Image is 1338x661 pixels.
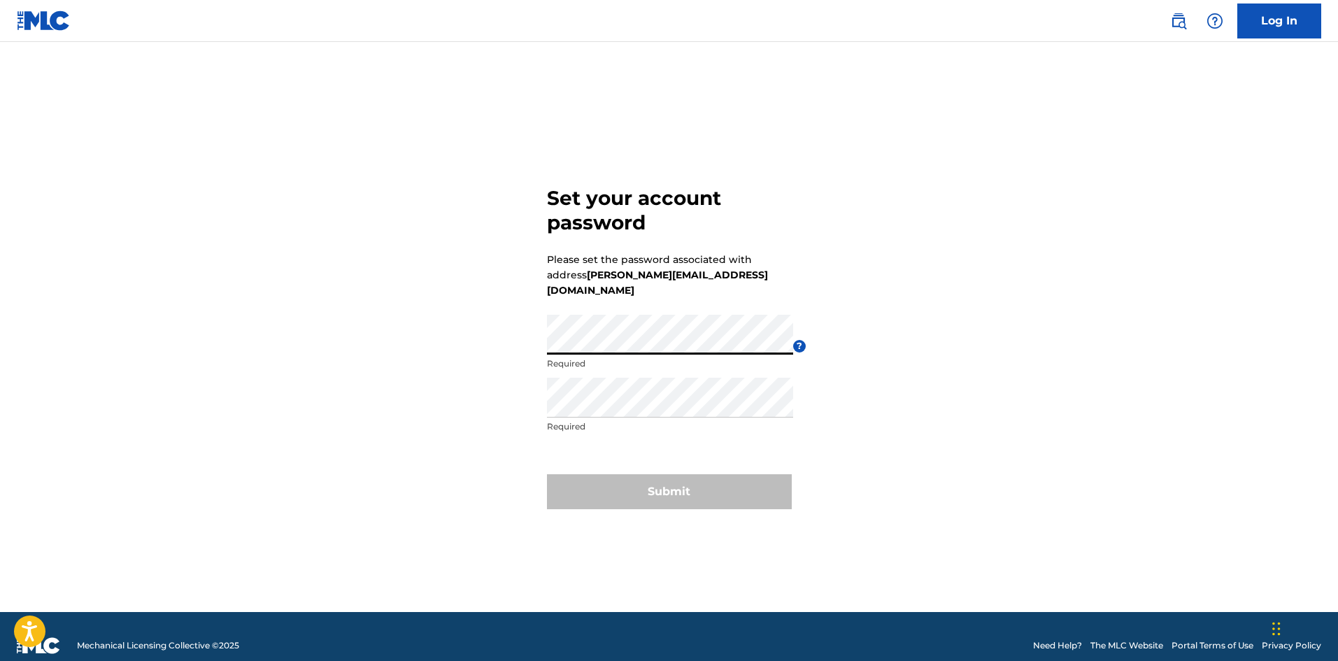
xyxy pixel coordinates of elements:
[547,357,793,370] p: Required
[1237,3,1321,38] a: Log In
[547,252,792,298] p: Please set the password associated with address
[1207,13,1223,29] img: help
[17,637,60,654] img: logo
[547,420,793,433] p: Required
[1170,13,1187,29] img: search
[1165,7,1193,35] a: Public Search
[547,186,792,235] h3: Set your account password
[1272,608,1281,650] div: Drag
[793,340,806,353] span: ?
[77,639,239,652] span: Mechanical Licensing Collective © 2025
[1033,639,1082,652] a: Need Help?
[1268,594,1338,661] iframe: Chat Widget
[547,269,768,297] strong: [PERSON_NAME][EMAIL_ADDRESS][DOMAIN_NAME]
[1201,7,1229,35] div: Help
[1090,639,1163,652] a: The MLC Website
[17,10,71,31] img: MLC Logo
[1172,639,1253,652] a: Portal Terms of Use
[1262,639,1321,652] a: Privacy Policy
